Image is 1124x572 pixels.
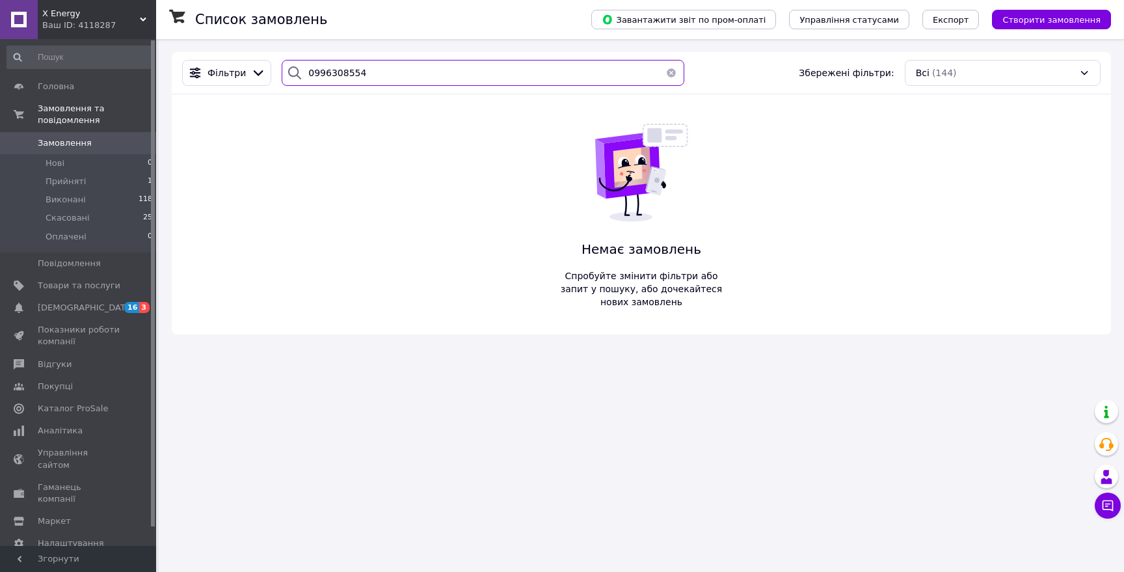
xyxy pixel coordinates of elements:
span: 118 [139,194,152,206]
span: Замовлення [38,137,92,149]
span: Каталог ProSale [38,403,108,415]
span: Повідомлення [38,258,101,269]
input: Пошук [7,46,154,69]
span: Збережені фільтри: [799,66,894,79]
span: Фільтри [207,66,246,79]
button: Створити замовлення [992,10,1111,29]
span: Нові [46,157,64,169]
span: Скасовані [46,212,90,224]
span: Виконані [46,194,86,206]
span: Всі [916,66,930,79]
span: 3 [139,302,150,313]
span: 16 [124,302,139,313]
button: Чат з покупцем [1095,493,1121,519]
span: Немає замовлень [555,240,727,259]
span: Експорт [933,15,969,25]
span: Прийняті [46,176,86,187]
div: Ваш ID: 4118287 [42,20,156,31]
span: Маркет [38,515,71,527]
span: Налаштування [38,538,104,549]
span: Покупці [38,381,73,392]
span: Відгуки [38,359,72,370]
span: Завантажити звіт по пром-оплаті [602,14,766,25]
span: Управління статусами [799,15,899,25]
span: Головна [38,81,74,92]
span: Гаманець компанії [38,482,120,505]
span: [DEMOGRAPHIC_DATA] [38,302,134,314]
span: 0 [148,231,152,243]
button: Очистить [658,60,684,86]
span: Товари та послуги [38,280,120,292]
span: (144) [932,68,957,78]
button: Завантажити звіт по пром-оплаті [591,10,776,29]
span: Створити замовлення [1002,15,1101,25]
span: Управління сайтом [38,447,120,470]
span: Спробуйте змінити фільтри або запит у пошуку, або дочекайтеся нових замовлень [555,269,727,308]
a: Створити замовлення [979,14,1111,24]
span: X Energy [42,8,140,20]
h1: Список замовлень [195,12,327,27]
span: Аналітика [38,425,83,437]
input: Пошук за номером замовлення, ПІБ покупця, номером телефону, Email, номером накладної [282,60,684,86]
span: Замовлення та повідомлення [38,103,156,126]
span: Оплачені [46,231,87,243]
span: 25 [143,212,152,224]
button: Управління статусами [789,10,909,29]
button: Експорт [922,10,980,29]
span: 0 [148,157,152,169]
span: 1 [148,176,152,187]
span: Показники роботи компанії [38,324,120,347]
